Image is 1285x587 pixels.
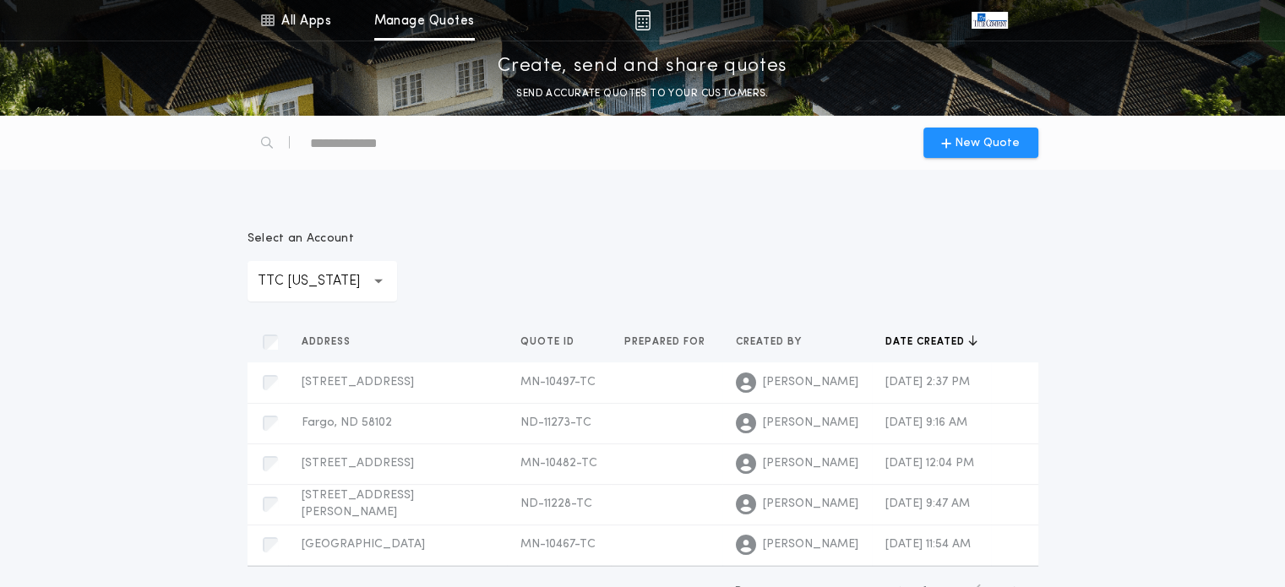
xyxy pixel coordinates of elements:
button: Quote ID [520,334,587,351]
span: Address [302,335,354,349]
span: [DATE] 2:37 PM [885,376,970,389]
span: ND-11228-TC [520,497,592,510]
span: [PERSON_NAME] [763,536,858,553]
span: Quote ID [520,335,578,349]
button: Address [302,334,363,351]
span: Created by [736,335,805,349]
p: TTC [US_STATE] [258,271,387,291]
span: Date created [885,335,968,349]
span: [PERSON_NAME] [763,374,858,391]
span: Prepared for [624,335,709,349]
span: [GEOGRAPHIC_DATA] [302,538,425,551]
button: TTC [US_STATE] [248,261,397,302]
button: Date created [885,334,977,351]
p: Select an Account [248,231,397,247]
button: New Quote [923,128,1038,158]
button: Created by [736,334,814,351]
span: [PERSON_NAME] [763,415,858,432]
span: [PERSON_NAME] [763,455,858,472]
p: Create, send and share quotes [498,53,787,80]
span: MN-10467-TC [520,538,596,551]
span: [PERSON_NAME] [763,496,858,513]
span: [STREET_ADDRESS] [302,376,414,389]
span: MN-10497-TC [520,376,596,389]
img: vs-icon [972,12,1007,29]
img: img [634,10,651,30]
span: [DATE] 12:04 PM [885,457,974,470]
span: [STREET_ADDRESS] [302,457,414,470]
span: [DATE] 11:54 AM [885,538,971,551]
span: [DATE] 9:16 AM [885,416,967,429]
span: MN-10482-TC [520,457,597,470]
span: New Quote [955,134,1020,152]
span: Fargo, ND 58102 [302,416,392,429]
p: SEND ACCURATE QUOTES TO YOUR CUSTOMERS. [516,85,768,102]
span: [STREET_ADDRESS][PERSON_NAME] [302,489,414,519]
span: [DATE] 9:47 AM [885,497,970,510]
span: ND-11273-TC [520,416,591,429]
